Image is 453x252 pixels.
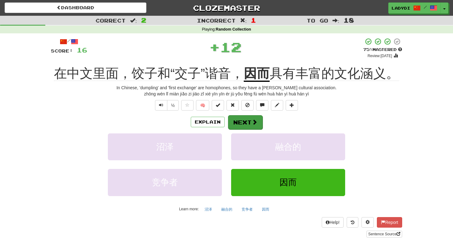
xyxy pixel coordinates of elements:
[216,27,251,31] strong: Random Collection
[377,217,402,228] button: Report
[280,178,297,187] span: 因而
[424,5,427,9] span: /
[344,16,354,24] span: 18
[141,16,146,24] span: 2
[347,217,358,228] button: Round history (alt+y)
[181,100,194,111] button: Favorite sentence (alt+f)
[54,66,244,81] span: 在中文里面，饺子和“交子”谐音，
[209,38,220,56] span: +
[363,47,402,52] div: Mastered
[108,169,222,196] button: 竞争者
[368,54,392,58] small: Review: [DATE]
[366,231,402,237] a: Sentence Source
[156,2,297,13] a: Clozemaster
[251,16,256,24] span: 1
[240,18,247,23] span: :
[220,39,242,55] span: 12
[167,100,179,111] button: ½
[228,115,263,129] button: Next
[307,17,328,23] span: To go
[179,207,199,211] small: Learn more:
[241,100,254,111] button: Ignore sentence (alt+i)
[77,46,87,54] span: 16
[156,142,173,152] span: 沼泽
[259,205,273,214] button: 因而
[5,2,146,13] a: Dashboard
[322,217,344,228] button: Help!
[286,100,298,111] button: Add to collection (alt+a)
[154,100,179,111] div: Text-to-speech controls
[51,38,87,45] div: /
[270,66,399,81] span: 具有丰富的文化涵义。
[96,17,126,23] span: Correct
[212,100,224,111] button: Set this sentence to 100% Mastered (alt+m)
[201,205,215,214] button: 沼泽
[51,48,73,53] span: Score:
[196,100,209,111] button: 🧠
[275,142,301,152] span: 融合的
[231,169,345,196] button: 因而
[51,91,402,97] div: zhōng wén lǐ miàn jiǎo zi jiāo zǐ xié yīn yīn ér jù yǒu fēng fù wén huà hán yì huà hán yì
[244,66,270,82] u: 因而
[155,100,167,111] button: Play sentence audio (ctl+space)
[218,205,236,214] button: 融合的
[108,133,222,160] button: 沼泽
[197,17,236,23] span: Incorrect
[271,100,283,111] button: Edit sentence (alt+d)
[392,5,410,11] span: LadyDi
[363,47,373,52] span: 75 %
[51,85,402,91] div: In Chinese, 'dumpling' and 'first exchange' are homophones, so they have a [PERSON_NAME] cultural...
[130,18,137,23] span: :
[152,178,178,187] span: 竞争者
[256,100,268,111] button: Discuss sentence (alt+u)
[238,205,256,214] button: 竞争者
[226,100,239,111] button: Reset to 0% Mastered (alt+r)
[231,133,345,160] button: 融合的
[388,2,441,14] a: LadyDi /
[333,18,339,23] span: :
[191,117,225,127] button: Explain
